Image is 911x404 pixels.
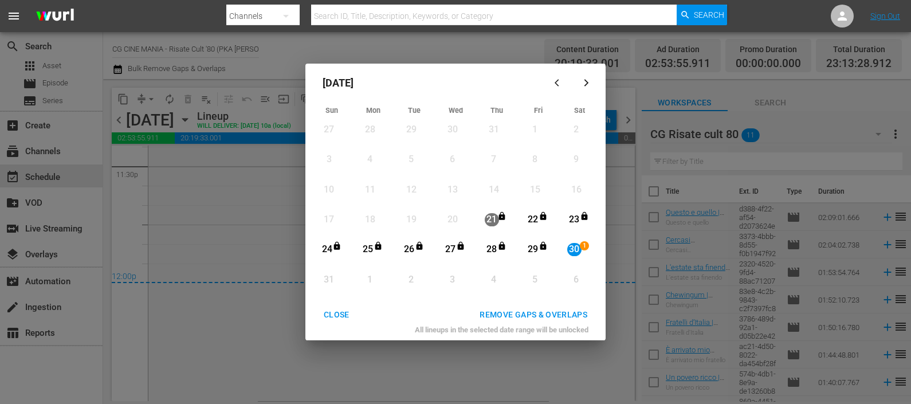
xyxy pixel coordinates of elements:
div: 16 [569,183,583,197]
span: 1 [580,241,588,250]
div: 30 [567,243,582,256]
div: 17 [322,213,336,226]
div: 12 [404,183,418,197]
div: All lineups in the selected date range will be unlocked [310,325,601,340]
div: 15 [528,183,542,197]
div: 5 [404,153,418,166]
div: 2 [404,273,418,287]
div: 7 [486,153,501,166]
div: 27 [443,243,458,256]
span: Mon [366,106,380,115]
div: 25 [361,243,375,256]
span: menu [7,9,21,23]
div: 20 [445,213,460,226]
span: Thu [490,106,503,115]
div: [DATE] [311,69,545,97]
div: 28 [363,123,377,136]
div: 14 [486,183,501,197]
div: Month View [311,103,600,299]
span: Sun [325,106,338,115]
div: 27 [322,123,336,136]
div: 23 [567,213,582,226]
div: CLOSE [315,308,359,322]
div: 4 [486,273,501,287]
div: 1 [528,123,542,136]
span: Tue [408,106,421,115]
div: 29 [526,243,540,256]
div: 6 [569,273,583,287]
div: 3 [445,273,460,287]
div: 31 [322,273,336,287]
span: Sat [574,106,585,115]
div: 2 [569,123,583,136]
span: Wed [449,106,463,115]
div: 13 [445,183,460,197]
div: REMOVE GAPS & OVERLAPS [470,308,596,322]
span: Search [694,5,724,25]
div: 28 [485,243,499,256]
div: 9 [569,153,583,166]
div: 24 [320,243,334,256]
button: REMOVE GAPS & OVERLAPS [466,304,601,325]
div: 18 [363,213,377,226]
div: 19 [404,213,418,226]
div: 3 [322,153,336,166]
div: 6 [445,153,460,166]
div: 26 [402,243,417,256]
img: ans4CAIJ8jUAAAAAAAAAAAAAAAAAAAAAAAAgQb4GAAAAAAAAAAAAAAAAAAAAAAAAJMjXAAAAAAAAAAAAAAAAAAAAAAAAgAT5G... [28,3,83,30]
div: 22 [526,213,540,226]
a: Sign Out [870,11,900,21]
div: 31 [486,123,501,136]
div: 10 [322,183,336,197]
span: Fri [534,106,543,115]
div: 11 [363,183,377,197]
div: 30 [445,123,460,136]
div: 8 [528,153,542,166]
div: 1 [363,273,377,287]
div: 4 [363,153,377,166]
div: 21 [485,213,499,226]
div: 29 [404,123,418,136]
div: 5 [528,273,542,287]
button: CLOSE [310,304,363,325]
